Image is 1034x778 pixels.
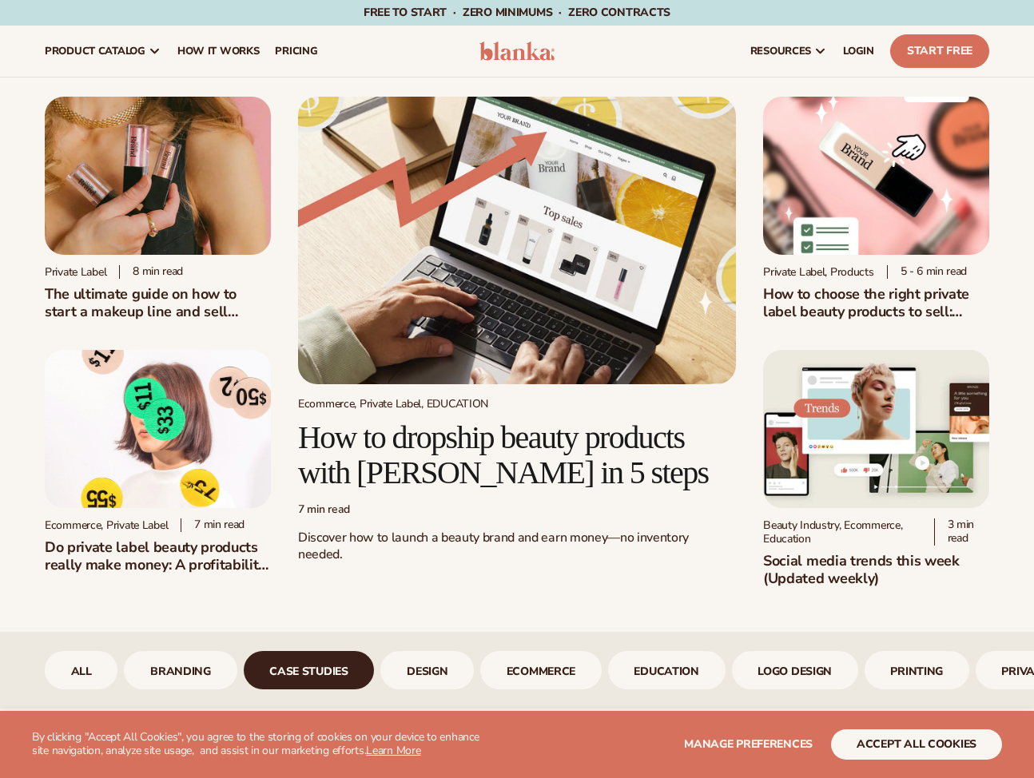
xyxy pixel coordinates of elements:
[45,518,168,532] div: Ecommerce, Private Label
[45,651,117,689] a: All
[298,530,736,563] p: Discover how to launch a beauty brand and earn money—no inventory needed.
[32,731,490,758] p: By clicking "Accept All Cookies", you agree to the storing of cookies on your device to enhance s...
[843,45,874,58] span: LOGIN
[887,265,968,279] div: 5 - 6 min read
[45,45,145,58] span: product catalog
[298,97,736,576] a: Growing money with ecommerce Ecommerce, Private Label, EDUCATION How to dropship beauty products ...
[45,350,271,508] img: Profitability of private label company
[750,45,811,58] span: resources
[831,729,1002,760] button: accept all cookies
[608,651,726,689] a: Education
[45,265,106,279] div: Private label
[763,350,989,587] a: Social media trends this week (Updated weekly) Beauty Industry, Ecommerce, Education 3 min readSo...
[890,34,989,68] a: Start Free
[181,518,245,532] div: 7 min read
[865,651,969,689] a: printing
[684,736,813,752] span: Manage preferences
[380,651,474,689] a: design
[763,97,989,320] a: Private Label Beauty Products Click Private Label, Products 5 - 6 min readHow to choose the right...
[267,26,325,77] a: pricing
[169,26,268,77] a: How It Works
[479,42,555,61] img: logo
[177,45,260,58] span: How It Works
[742,26,835,77] a: resources
[763,518,921,546] div: Beauty Industry, Ecommerce, Education
[364,5,670,20] span: Free to start · ZERO minimums · ZERO contracts
[298,97,736,384] img: Growing money with ecommerce
[45,538,271,574] h2: Do private label beauty products really make money: A profitability breakdown
[763,350,989,508] img: Social media trends this week (Updated weekly)
[732,651,858,689] a: logo design
[37,26,169,77] a: product catalog
[244,651,375,689] div: 3 / 9
[45,350,271,574] a: Profitability of private label company Ecommerce, Private Label 7 min readDo private label beauty...
[298,397,736,411] div: Ecommerce, Private Label, EDUCATION
[119,265,183,279] div: 8 min read
[380,651,474,689] div: 4 / 9
[124,651,237,689] div: 2 / 9
[763,97,989,255] img: Private Label Beauty Products Click
[480,651,602,689] a: ecommerce
[934,518,989,546] div: 3 min read
[865,651,969,689] div: 8 / 9
[684,729,813,760] button: Manage preferences
[298,420,736,490] h2: How to dropship beauty products with [PERSON_NAME] in 5 steps
[45,651,117,689] div: 1 / 9
[275,45,317,58] span: pricing
[608,651,726,689] div: 6 / 9
[298,503,736,517] div: 7 min read
[45,97,271,320] a: Person holding branded make up with a solid pink background Private label 8 min readThe ultimate ...
[732,651,858,689] div: 7 / 9
[480,651,602,689] div: 5 / 9
[763,552,989,587] h2: Social media trends this week (Updated weekly)
[45,285,271,320] h1: The ultimate guide on how to start a makeup line and sell online
[124,651,237,689] a: branding
[763,265,874,279] div: Private Label, Products
[763,285,989,320] h2: How to choose the right private label beauty products to sell: expert advice
[366,743,420,758] a: Learn More
[45,97,271,255] img: Person holding branded make up with a solid pink background
[835,26,882,77] a: LOGIN
[244,651,375,689] a: case studies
